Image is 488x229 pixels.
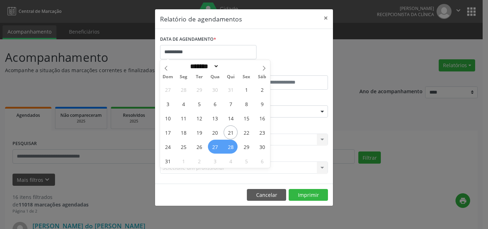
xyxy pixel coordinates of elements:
input: Year [219,63,243,70]
span: Sex [239,75,254,79]
span: Setembro 2, 2025 [192,154,206,168]
span: Agosto 10, 2025 [161,111,175,125]
span: Agosto 6, 2025 [208,97,222,111]
span: Seg [176,75,191,79]
span: Setembro 6, 2025 [255,154,269,168]
span: Agosto 15, 2025 [239,111,253,125]
span: Agosto 23, 2025 [255,125,269,139]
h5: Relatório de agendamentos [160,14,242,24]
span: Agosto 1, 2025 [239,83,253,96]
span: Agosto 5, 2025 [192,97,206,111]
button: Cancelar [247,189,286,201]
span: Agosto 29, 2025 [239,140,253,154]
span: Agosto 19, 2025 [192,125,206,139]
select: Month [188,63,219,70]
span: Agosto 20, 2025 [208,125,222,139]
button: Close [319,9,333,27]
span: Agosto 26, 2025 [192,140,206,154]
span: Setembro 4, 2025 [224,154,238,168]
span: Julho 29, 2025 [192,83,206,96]
span: Setembro 5, 2025 [239,154,253,168]
span: Agosto 9, 2025 [255,97,269,111]
span: Setembro 3, 2025 [208,154,222,168]
span: Sáb [254,75,270,79]
span: Julho 31, 2025 [224,83,238,96]
span: Agosto 7, 2025 [224,97,238,111]
span: Julho 27, 2025 [161,83,175,96]
span: Agosto 4, 2025 [176,97,190,111]
span: Agosto 25, 2025 [176,140,190,154]
span: Agosto 3, 2025 [161,97,175,111]
span: Agosto 14, 2025 [224,111,238,125]
button: Imprimir [289,189,328,201]
label: DATA DE AGENDAMENTO [160,34,216,45]
span: Julho 30, 2025 [208,83,222,96]
span: Agosto 16, 2025 [255,111,269,125]
span: Julho 28, 2025 [176,83,190,96]
span: Agosto 12, 2025 [192,111,206,125]
span: Agosto 13, 2025 [208,111,222,125]
span: Ter [191,75,207,79]
span: Agosto 8, 2025 [239,97,253,111]
span: Agosto 27, 2025 [208,140,222,154]
span: Agosto 2, 2025 [255,83,269,96]
span: Agosto 28, 2025 [224,140,238,154]
span: Agosto 22, 2025 [239,125,253,139]
span: Agosto 18, 2025 [176,125,190,139]
span: Agosto 30, 2025 [255,140,269,154]
span: Agosto 17, 2025 [161,125,175,139]
span: Qua [207,75,223,79]
span: Agosto 31, 2025 [161,154,175,168]
span: Agosto 11, 2025 [176,111,190,125]
label: ATÉ [246,64,328,75]
span: Qui [223,75,239,79]
span: Dom [160,75,176,79]
span: Setembro 1, 2025 [176,154,190,168]
span: Agosto 24, 2025 [161,140,175,154]
span: Agosto 21, 2025 [224,125,238,139]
